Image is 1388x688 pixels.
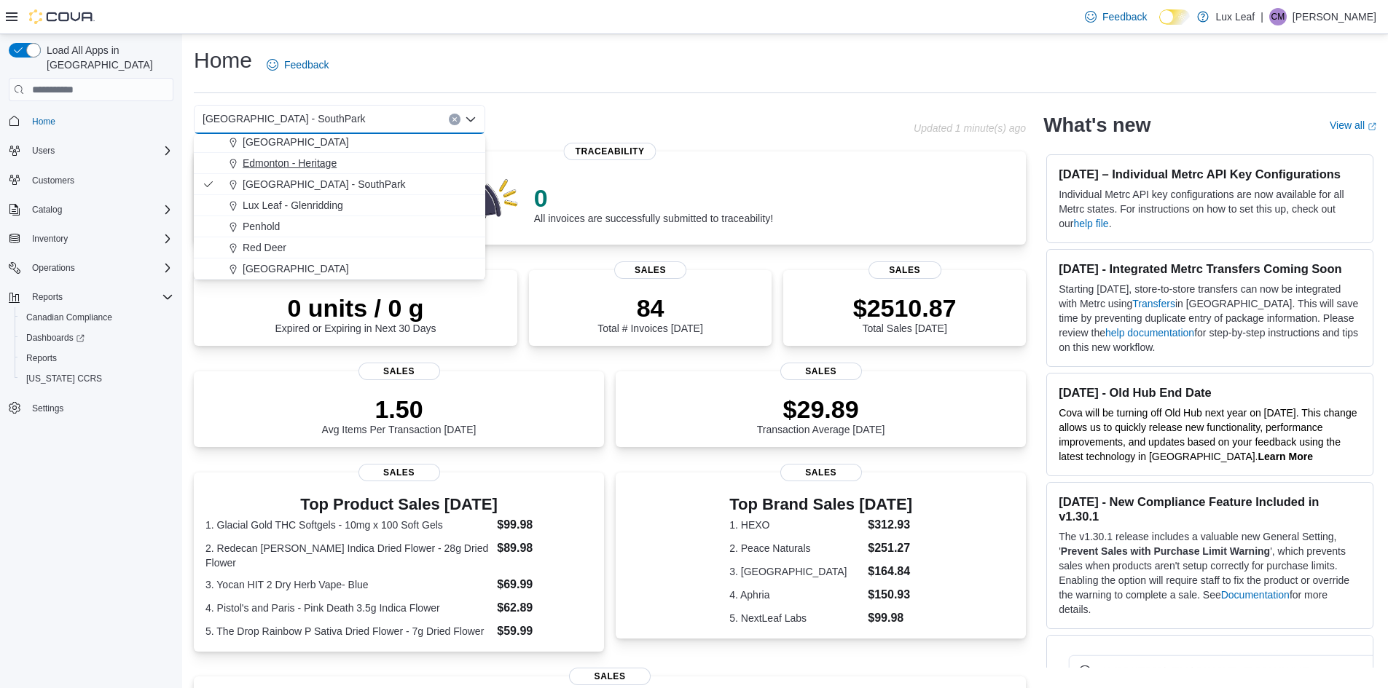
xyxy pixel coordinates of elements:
div: Expired or Expiring in Next 30 Days [275,293,436,334]
a: Dashboards [15,328,179,348]
p: 0 units / 0 g [275,293,436,323]
span: Customers [26,171,173,189]
span: Home [26,111,173,130]
button: Clear input [449,114,460,125]
button: Lux Leaf - Glenridding [194,195,485,216]
div: Chloe MacIvor [1269,8,1287,25]
dt: 4. Pistol's and Paris - Pink Death 3.5g Indica Flower [205,601,491,615]
a: Settings [26,400,69,417]
span: Operations [26,259,173,277]
a: Reports [20,349,63,367]
a: Customers [26,172,80,189]
button: Customers [3,170,179,191]
dt: 2. Peace Naturals [729,541,862,555]
a: help file [1073,218,1108,229]
button: Edmonton - Heritage [194,153,485,174]
dt: 3. Yocan HIT 2 Dry Herb Vape- Blue [205,577,491,592]
span: Traceability [564,143,656,160]
p: Individual Metrc API key configurations are now available for all Metrc states. For instructions ... [1059,187,1361,231]
dt: 2. Redecan [PERSON_NAME] Indica Dried Flower - 28g Dried Flower [205,541,491,570]
span: Operations [32,262,75,274]
p: The v1.30.1 release includes a valuable new General Setting, ' ', which prevents sales when produ... [1059,529,1361,617]
p: $29.89 [757,395,885,424]
span: Reports [32,291,63,303]
span: Catalog [32,204,62,216]
span: Inventory [26,230,173,248]
button: Red Deer [194,237,485,258]
svg: External link [1368,122,1376,131]
p: | [1260,8,1263,25]
dt: 1. HEXO [729,518,862,532]
button: [GEOGRAPHIC_DATA] - SouthPark [194,174,485,195]
h2: What's new [1043,114,1150,137]
span: Sales [358,363,440,380]
a: Transfers [1132,298,1175,309]
span: Reports [26,288,173,306]
span: Edmonton - Heritage [243,156,337,170]
a: Home [26,113,61,130]
input: Dark Mode [1159,9,1190,25]
p: 0 [534,183,773,213]
p: [PERSON_NAME] [1293,8,1376,25]
span: Sales [780,363,862,380]
span: [GEOGRAPHIC_DATA] - SouthPark [203,110,366,127]
h1: Home [194,46,252,75]
span: Users [26,142,173,159]
dt: 1. Glacial Gold THC Softgels - 10mg x 100 Soft Gels [205,518,491,532]
span: Washington CCRS [20,370,173,387]
a: Canadian Compliance [20,309,118,326]
a: Feedback [1079,2,1153,31]
p: $2510.87 [853,293,957,323]
span: Dashboards [20,329,173,347]
p: Lux Leaf [1216,8,1255,25]
div: Total # Invoices [DATE] [597,293,702,334]
span: Feedback [1102,9,1147,24]
button: Close list of options [465,114,477,125]
a: Documentation [1221,589,1290,601]
a: [US_STATE] CCRS [20,370,108,387]
dd: $99.98 [868,609,912,627]
span: Settings [32,403,63,414]
h3: Top Brand Sales [DATE] [729,496,912,513]
img: Cova [29,9,95,24]
button: Inventory [3,229,179,249]
span: CM [1271,8,1285,25]
nav: Complex example [9,104,173,456]
button: Catalog [26,201,68,218]
h3: [DATE] - Old Hub End Date [1059,385,1361,400]
h3: Top Product Sales [DATE] [205,496,592,513]
span: Users [32,145,55,157]
p: 1.50 [322,395,477,424]
span: Canadian Compliance [20,309,173,326]
h3: [DATE] - New Compliance Feature Included in v1.30.1 [1059,494,1361,523]
dt: 5. NextLeaf Labs [729,611,862,625]
div: Choose from the following options [194,5,485,280]
dd: $251.27 [868,539,912,557]
span: Cova will be turning off Old Hub next year on [DATE]. This change allows us to quickly release ne... [1059,407,1357,462]
button: Operations [3,258,179,278]
button: Reports [26,288,68,306]
dd: $59.99 [497,622,592,640]
a: Learn More [1258,451,1313,462]
a: View allExternal link [1330,119,1376,131]
a: Feedback [261,50,334,79]
strong: Prevent Sales with Purchase Limit Warning [1061,545,1270,557]
button: Users [3,141,179,161]
span: Load All Apps in [GEOGRAPHIC_DATA] [41,43,173,72]
span: Dashboards [26,332,85,344]
span: Sales [358,464,440,481]
button: Operations [26,259,81,277]
p: 84 [597,293,702,323]
span: [US_STATE] CCRS [26,373,102,384]
span: [GEOGRAPHIC_DATA] [243,261,349,276]
button: Inventory [26,230,74,248]
dd: $99.98 [497,516,592,534]
p: Updated 1 minute(s) ago [914,122,1026,134]
span: Lux Leaf - Glenridding [243,198,343,213]
dd: $62.89 [497,599,592,617]
span: Canadian Compliance [26,312,112,323]
span: Inventory [32,233,68,245]
button: Settings [3,398,179,419]
span: Catalog [26,201,173,218]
